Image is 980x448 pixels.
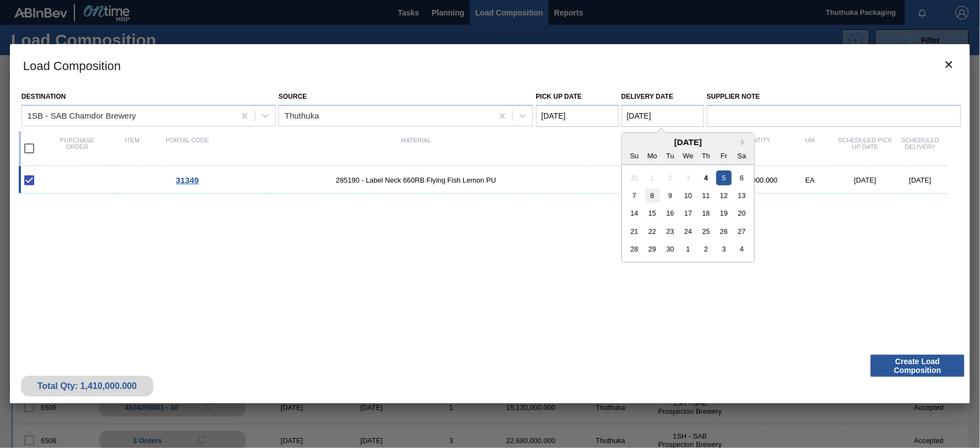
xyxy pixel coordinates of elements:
div: Choose Monday, September 15th, 2025 [645,206,660,221]
h3: Load Composition [10,44,970,86]
div: Choose Tuesday, September 16th, 2025 [663,206,678,221]
div: Not available Sunday, August 31st, 2025 [627,170,642,185]
div: month 2025-09 [625,169,751,258]
div: Total Qty: 1,410,000.000 [29,381,145,391]
div: Choose Thursday, September 25th, 2025 [699,224,714,239]
div: Choose Friday, September 12th, 2025 [716,188,731,203]
div: [DATE] [838,176,893,184]
div: Choose Thursday, September 18th, 2025 [699,206,714,221]
div: We [681,148,695,163]
div: Scheduled Delivery [893,137,948,160]
div: [DATE] [893,176,948,184]
div: Quantity [727,137,783,160]
button: Next Month [741,138,749,146]
div: Choose Friday, October 3rd, 2025 [716,242,731,257]
div: Sa [735,148,749,163]
div: Choose Friday, September 26th, 2025 [716,224,731,239]
div: Portal code [160,137,215,160]
div: Choose Tuesday, September 23rd, 2025 [663,224,678,239]
label: Destination [22,93,66,100]
input: mm/dd/yyyy [622,105,704,127]
div: Choose Wednesday, September 10th, 2025 [681,188,695,203]
div: Mo [645,148,660,163]
div: Scheduled Pick up Date [838,137,893,160]
div: Choose Thursday, September 4th, 2025 [699,170,714,185]
div: Choose Saturday, September 13th, 2025 [735,188,749,203]
div: Choose Saturday, September 6th, 2025 [735,170,749,185]
span: 285190 - Label Neck 660RB Flying Fish Lemon PU [215,176,617,184]
div: Fr [716,148,731,163]
label: Source [279,93,307,100]
div: Th [699,148,714,163]
div: Choose Sunday, September 28th, 2025 [627,242,642,257]
div: Not available Monday, September 1st, 2025 [645,170,660,185]
div: Choose Wednesday, October 1st, 2025 [681,242,695,257]
div: Choose Monday, September 8th, 2025 [645,188,660,203]
div: 1,410,000.000 [727,176,783,184]
div: Choose Saturday, September 20th, 2025 [735,206,749,221]
button: Create Load Composition [871,355,965,377]
div: Choose Sunday, September 21st, 2025 [627,224,642,239]
div: Su [627,148,642,163]
div: Choose Sunday, September 7th, 2025 [627,188,642,203]
div: [DATE] [622,137,754,147]
div: Item [105,137,160,160]
div: UM [783,137,838,160]
label: Supplier Note [707,89,961,105]
div: Choose Thursday, October 2nd, 2025 [699,242,714,257]
div: Thuthuka [285,111,319,120]
div: Choose Saturday, October 4th, 2025 [735,242,749,257]
div: Material [215,137,617,160]
label: Delivery Date [622,93,673,100]
div: Choose Monday, September 29th, 2025 [645,242,660,257]
div: Choose Thursday, September 11th, 2025 [699,188,714,203]
div: Not available Tuesday, September 2nd, 2025 [663,170,678,185]
span: 31349 [176,175,199,185]
div: Choose Tuesday, September 9th, 2025 [663,188,678,203]
div: Choose Tuesday, September 30th, 2025 [663,242,678,257]
div: Choose Wednesday, September 17th, 2025 [681,206,695,221]
label: Pick up Date [536,93,582,100]
div: Delivery Time [617,137,672,160]
input: mm/dd/yyyy [536,105,619,127]
div: Choose Saturday, September 27th, 2025 [735,224,749,239]
div: Choose Friday, September 5th, 2025 [716,170,731,185]
div: Choose Sunday, September 14th, 2025 [627,206,642,221]
div: Go to Order [160,175,215,185]
div: Choose Friday, September 19th, 2025 [716,206,731,221]
div: Not available Wednesday, September 3rd, 2025 [681,170,695,185]
div: EA [783,176,838,184]
div: Purchase order [50,137,105,160]
div: 1SB - SAB Chamdor Brewery [28,111,136,120]
div: Choose Monday, September 22nd, 2025 [645,224,660,239]
div: Choose Wednesday, September 24th, 2025 [681,224,695,239]
div: Tu [663,148,678,163]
